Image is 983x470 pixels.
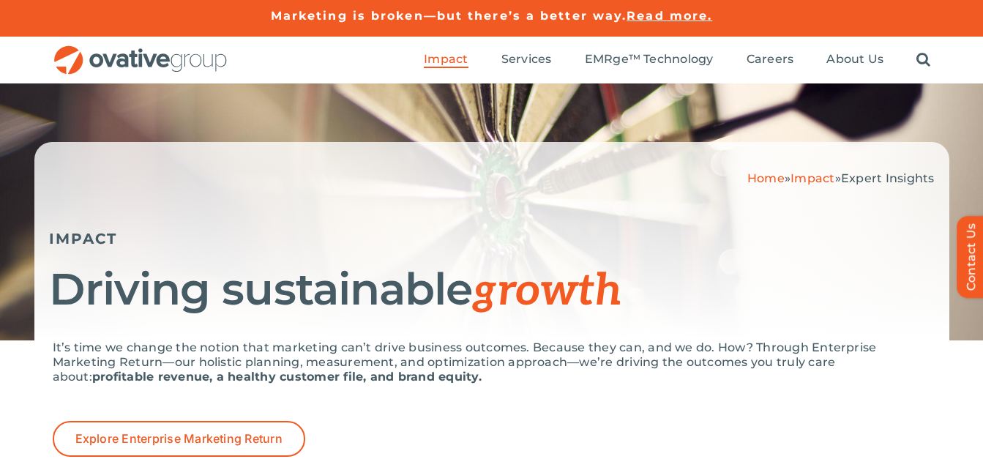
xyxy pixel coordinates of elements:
[424,37,930,83] nav: Menu
[747,52,794,67] span: Careers
[49,230,935,247] h5: IMPACT
[585,52,714,68] a: EMRge™ Technology
[501,52,552,67] span: Services
[627,9,712,23] a: Read more.
[53,340,931,384] p: It’s time we change the notion that marketing can’t drive business outcomes. Because they can, an...
[271,9,627,23] a: Marketing is broken—but there’s a better way.
[826,52,883,67] span: About Us
[424,52,468,67] span: Impact
[841,171,935,185] span: Expert Insights
[53,421,305,457] a: Explore Enterprise Marketing Return
[585,52,714,67] span: EMRge™ Technology
[53,44,228,58] a: OG_Full_horizontal_RGB
[92,370,482,384] strong: profitable revenue, a healthy customer file, and brand equity.
[501,52,552,68] a: Services
[75,432,283,446] span: Explore Enterprise Marketing Return
[916,52,930,68] a: Search
[747,171,935,185] span: » »
[472,265,621,318] span: growth
[424,52,468,68] a: Impact
[790,171,834,185] a: Impact
[747,171,785,185] a: Home
[747,52,794,68] a: Careers
[826,52,883,68] a: About Us
[49,266,935,315] h1: Driving sustainable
